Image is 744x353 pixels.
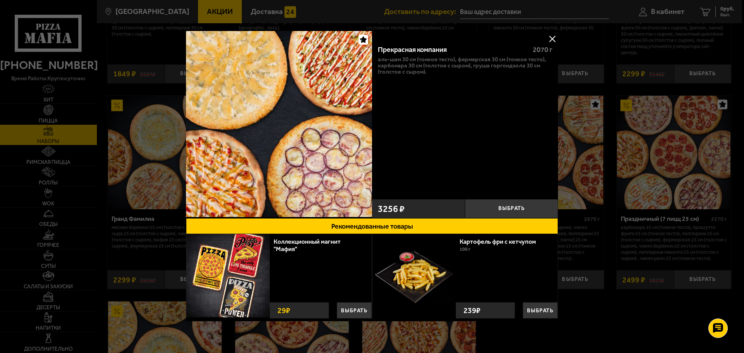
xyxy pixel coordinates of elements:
button: Выбрать [465,199,558,218]
strong: 239 ₽ [462,303,482,318]
span: 100 г [460,246,470,252]
a: Коллекционный магнит "Мафия" [274,238,341,253]
a: Картофель фри с кетчупом [460,238,544,245]
button: Выбрать [337,302,372,319]
button: Рекомендованные товары [186,218,558,234]
img: Прекрасная компания [186,31,372,217]
span: 3256 ₽ [378,204,405,214]
div: Прекрасная компания [378,46,526,54]
strong: 29 ₽ [276,303,292,318]
a: Прекрасная компания [186,31,372,218]
p: Аль-Шам 30 см (тонкое тесто), Фермерская 30 см (тонкое тесто), Карбонара 30 см (толстое с сыром),... [378,56,552,75]
button: Выбрать [523,302,558,319]
span: 2070 г [533,45,552,54]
